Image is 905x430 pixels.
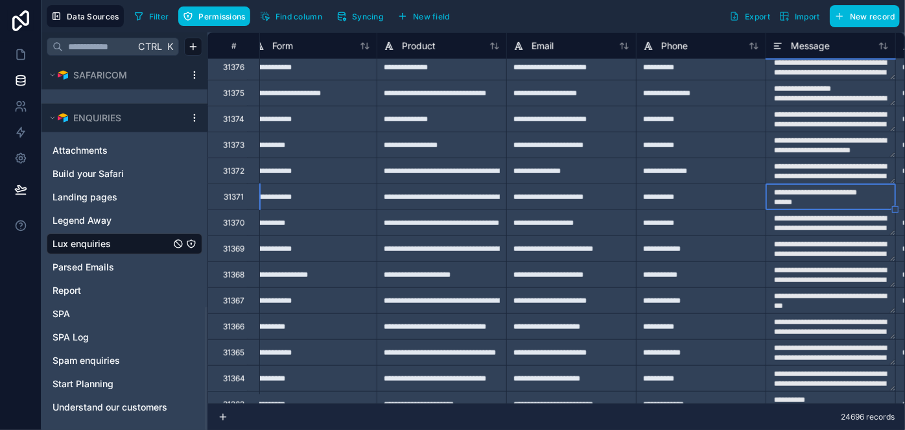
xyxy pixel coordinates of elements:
[47,374,202,394] div: Start Planning
[255,6,327,26] button: Find column
[47,163,202,184] div: Build your Safari
[53,331,170,344] a: SPA Log
[223,348,244,358] div: 31365
[272,40,293,53] span: Form
[332,6,393,26] a: Syncing
[137,38,163,54] span: Ctrl
[53,214,170,227] a: Legend Away
[841,412,895,422] span: 24696 records
[393,6,454,26] button: New field
[223,140,244,150] div: 31373
[223,218,245,228] div: 31370
[53,307,170,320] a: SPA
[53,401,167,414] span: Understand our customers
[58,113,68,123] img: Airtable Logo
[53,307,70,320] span: SPA
[223,322,244,332] div: 31366
[223,244,244,254] div: 31369
[53,354,120,367] span: Spam enquiries
[198,12,245,21] span: Permissions
[67,12,119,21] span: Data Sources
[276,12,322,21] span: Find column
[53,167,124,180] span: Build your Safari
[149,12,169,21] span: Filter
[53,191,117,204] span: Landing pages
[352,12,383,21] span: Syncing
[795,12,820,21] span: Import
[47,66,184,84] button: Airtable LogoSAFARICOM
[223,400,244,410] div: 31363
[53,331,89,344] span: SPA Log
[223,296,244,306] div: 31367
[53,354,170,367] a: Spam enquiries
[402,40,436,53] span: Product
[53,191,170,204] a: Landing pages
[47,350,202,371] div: Spam enquiries
[53,261,170,274] a: Parsed Emails
[332,6,388,26] button: Syncing
[53,167,170,180] a: Build your Safari
[224,192,244,202] div: 31371
[53,377,113,390] span: Start Planning
[223,114,244,125] div: 31374
[223,166,244,176] div: 31372
[178,6,255,26] a: Permissions
[223,374,245,384] div: 31364
[661,40,688,53] span: Phone
[58,70,68,80] img: Airtable Logo
[413,12,450,21] span: New field
[218,41,250,51] div: #
[129,6,174,26] button: Filter
[825,5,900,27] a: New record
[775,5,825,27] button: Import
[53,144,170,157] a: Attachments
[791,40,830,53] span: Message
[47,397,202,418] div: Understand our customers
[47,210,202,231] div: Legend Away
[47,257,202,278] div: Parsed Emails
[47,280,202,301] div: Report
[53,237,111,250] span: Lux enquiries
[223,88,244,99] div: 31375
[53,237,170,250] a: Lux enquiries
[53,377,170,390] a: Start Planning
[53,284,170,297] a: Report
[73,112,121,125] span: ENQUIRIES
[53,284,81,297] span: Report
[47,5,124,27] button: Data Sources
[47,187,202,208] div: Landing pages
[850,12,895,21] span: New record
[53,401,170,414] a: Understand our customers
[53,144,108,157] span: Attachments
[47,140,202,161] div: Attachments
[47,327,202,348] div: SPA Log
[745,12,770,21] span: Export
[223,270,244,280] div: 31368
[73,69,127,82] span: SAFARICOM
[178,6,250,26] button: Permissions
[47,304,202,324] div: SPA
[165,42,174,51] span: K
[223,62,244,73] div: 31376
[725,5,775,27] button: Export
[47,109,184,127] button: Airtable LogoENQUIRIES
[47,233,202,254] div: Lux enquiries
[830,5,900,27] button: New record
[53,214,112,227] span: Legend Away
[53,261,114,274] span: Parsed Emails
[532,40,554,53] span: Email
